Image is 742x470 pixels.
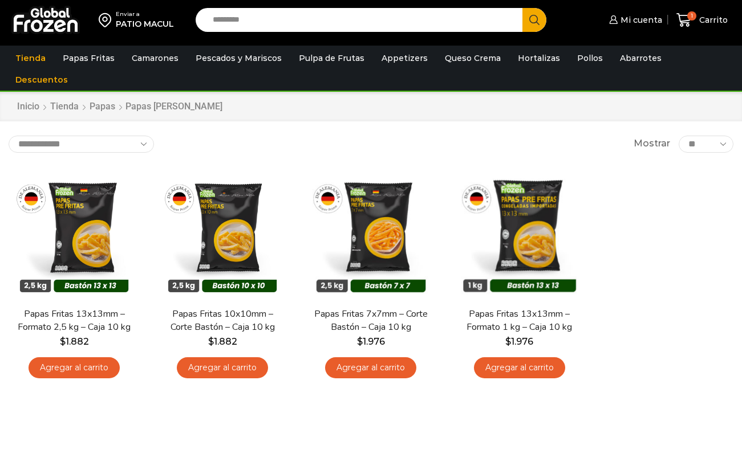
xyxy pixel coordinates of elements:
[460,308,578,334] a: Papas Fritas 13x13mm – Formato 1 kg – Caja 10 kg
[29,357,120,378] a: Agregar al carrito: “Papas Fritas 13x13mm - Formato 2,5 kg - Caja 10 kg”
[164,308,282,334] a: Papas Fritas 10x10mm – Corte Bastón – Caja 10 kg
[57,47,120,69] a: Papas Fritas
[614,47,667,69] a: Abarrotes
[505,336,511,347] span: $
[60,336,89,347] bdi: 1.882
[618,14,662,26] span: Mi cuenta
[293,47,370,69] a: Pulpa de Frutas
[50,100,79,113] a: Tienda
[376,47,433,69] a: Appetizers
[89,100,116,113] a: Papas
[17,100,40,113] a: Inicio
[126,47,184,69] a: Camarones
[439,47,506,69] a: Queso Crema
[634,137,670,150] span: Mostrar
[357,336,363,347] span: $
[208,336,237,347] bdi: 1.882
[474,357,565,378] a: Agregar al carrito: “Papas Fritas 13x13mm - Formato 1 kg - Caja 10 kg”
[606,9,662,31] a: Mi cuenta
[696,14,728,26] span: Carrito
[505,336,533,347] bdi: 1.976
[125,101,222,112] h1: Papas [PERSON_NAME]
[99,10,116,30] img: address-field-icon.svg
[571,47,609,69] a: Pollos
[312,308,430,334] a: Papas Fritas 7x7mm – Corte Bastón – Caja 10 kg
[17,100,222,113] nav: Breadcrumb
[15,308,133,334] a: Papas Fritas 13x13mm – Formato 2,5 kg – Caja 10 kg
[357,336,385,347] bdi: 1.976
[9,136,154,153] select: Pedido de la tienda
[116,18,174,30] div: PATIO MACUL
[522,8,546,32] button: Search button
[60,336,66,347] span: $
[687,11,696,21] span: 1
[674,7,731,34] a: 1 Carrito
[10,47,51,69] a: Tienda
[190,47,287,69] a: Pescados y Mariscos
[325,357,416,378] a: Agregar al carrito: “Papas Fritas 7x7mm - Corte Bastón - Caja 10 kg”
[177,357,268,378] a: Agregar al carrito: “Papas Fritas 10x10mm - Corte Bastón - Caja 10 kg”
[512,47,566,69] a: Hortalizas
[116,10,174,18] div: Enviar a
[10,69,74,91] a: Descuentos
[208,336,214,347] span: $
